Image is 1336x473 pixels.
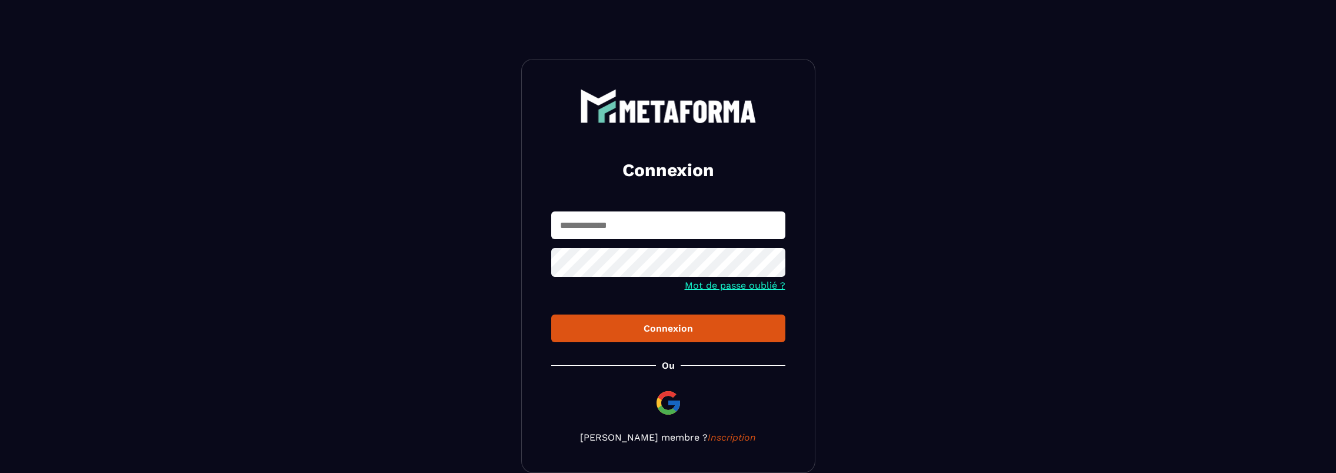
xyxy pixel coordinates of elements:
[565,158,771,182] h2: Connexion
[551,432,785,443] p: [PERSON_NAME] membre ?
[708,432,756,443] a: Inscription
[551,315,785,342] button: Connexion
[654,389,682,417] img: google
[662,360,675,371] p: Ou
[685,280,785,291] a: Mot de passe oublié ?
[561,323,776,334] div: Connexion
[551,89,785,123] a: logo
[580,89,757,123] img: logo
